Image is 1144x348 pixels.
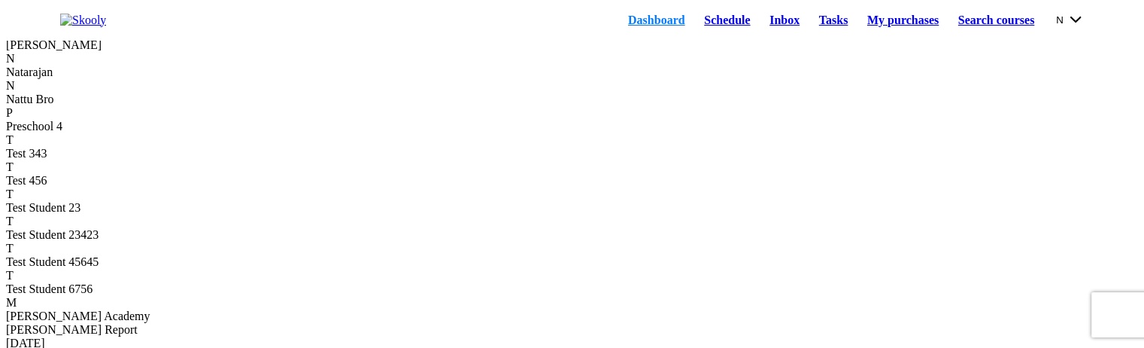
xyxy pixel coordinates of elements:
[809,10,857,31] a: Tasks
[618,10,694,31] a: Dashboard
[6,228,1138,242] div: Test Student 23423
[6,188,1138,201] div: T
[6,269,1138,282] div: T
[6,66,1138,79] div: Natarajan
[6,201,1138,215] div: Test Student 23
[6,147,1138,160] div: Test 343
[6,106,1138,120] div: P
[694,10,760,31] a: Schedule
[6,120,1138,133] div: Preschool 4
[760,10,809,31] a: Inbox
[6,215,1138,228] div: T
[60,14,106,27] img: Skooly
[6,323,138,336] span: [PERSON_NAME] Report
[6,52,1138,66] div: N
[6,93,1138,106] div: Nattu Bro
[6,242,1138,255] div: T
[6,133,1138,147] div: T
[6,79,1138,93] div: N
[6,174,1138,188] div: Test 456
[6,310,1138,323] div: [PERSON_NAME] Academy
[6,38,1138,52] div: [PERSON_NAME]
[6,282,1138,296] div: Test Student 6756
[857,10,948,31] a: My purchases
[6,160,1138,174] div: T
[6,255,1138,269] div: Test Student 45645
[1056,11,1084,28] button: Nchevron down outline
[6,296,1138,310] div: M
[948,10,1044,31] a: Search courses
